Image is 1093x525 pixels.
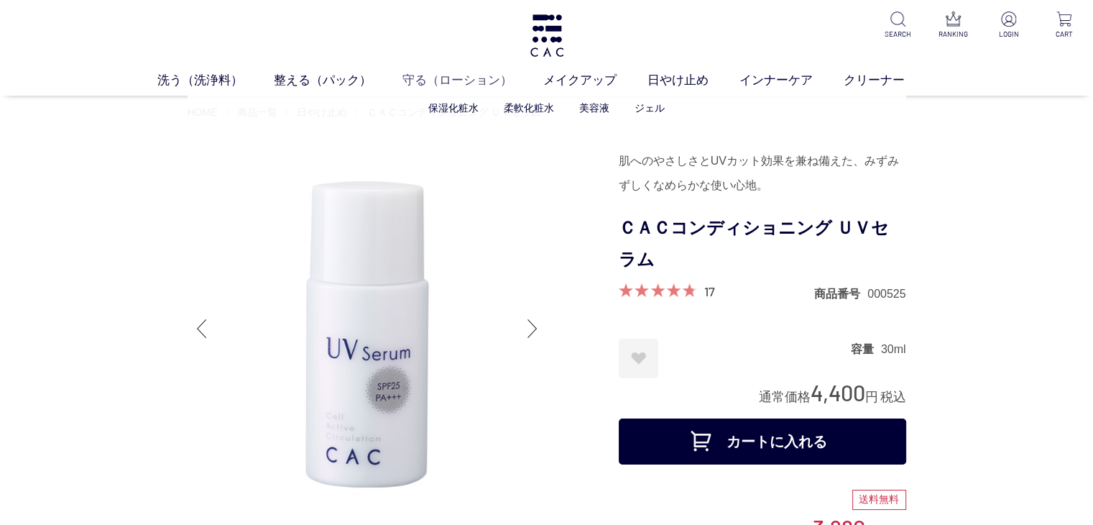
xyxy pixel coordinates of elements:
dt: 商品番号 [814,286,867,301]
a: 洗う（洗浄料） [157,71,274,90]
a: メイクアップ [543,71,647,90]
a: 日やけ止め [647,71,739,90]
p: SEARCH [880,29,916,40]
button: カートに入れる [619,419,906,465]
dt: 容量 [851,342,881,357]
a: 柔軟化粧水 [504,102,554,114]
a: お気に入りに登録する [619,339,658,378]
span: 円 [865,390,878,404]
img: logo [528,14,566,57]
a: 守る（ローション） [402,71,543,90]
a: CART [1046,12,1082,40]
dd: 30ml [881,342,906,357]
div: 送料無料 [852,490,906,510]
a: RANKING [936,12,971,40]
a: インナーケア [739,71,844,90]
div: 肌へのやさしさとUVカット効果を兼ね備えた、みずみずしくなめらかな使い心地。 [619,149,906,198]
span: 4,400 [811,379,865,406]
span: 通常価格 [759,390,811,404]
a: 美容液 [579,102,609,114]
img: ＣＡＣコンディショニング ＵＶセラム [188,149,547,508]
h1: ＣＡＣコンディショニング ＵＶセラム [619,212,906,277]
span: 税込 [880,390,906,404]
a: クリーナー [844,71,936,90]
a: 17 [704,283,715,299]
a: 保湿化粧水 [428,102,479,114]
a: SEARCH [880,12,916,40]
p: RANKING [936,29,971,40]
a: LOGIN [991,12,1026,40]
p: LOGIN [991,29,1026,40]
dd: 000525 [867,286,905,301]
a: 整える（パック） [274,71,402,90]
a: ジェル [635,102,665,114]
p: CART [1046,29,1082,40]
